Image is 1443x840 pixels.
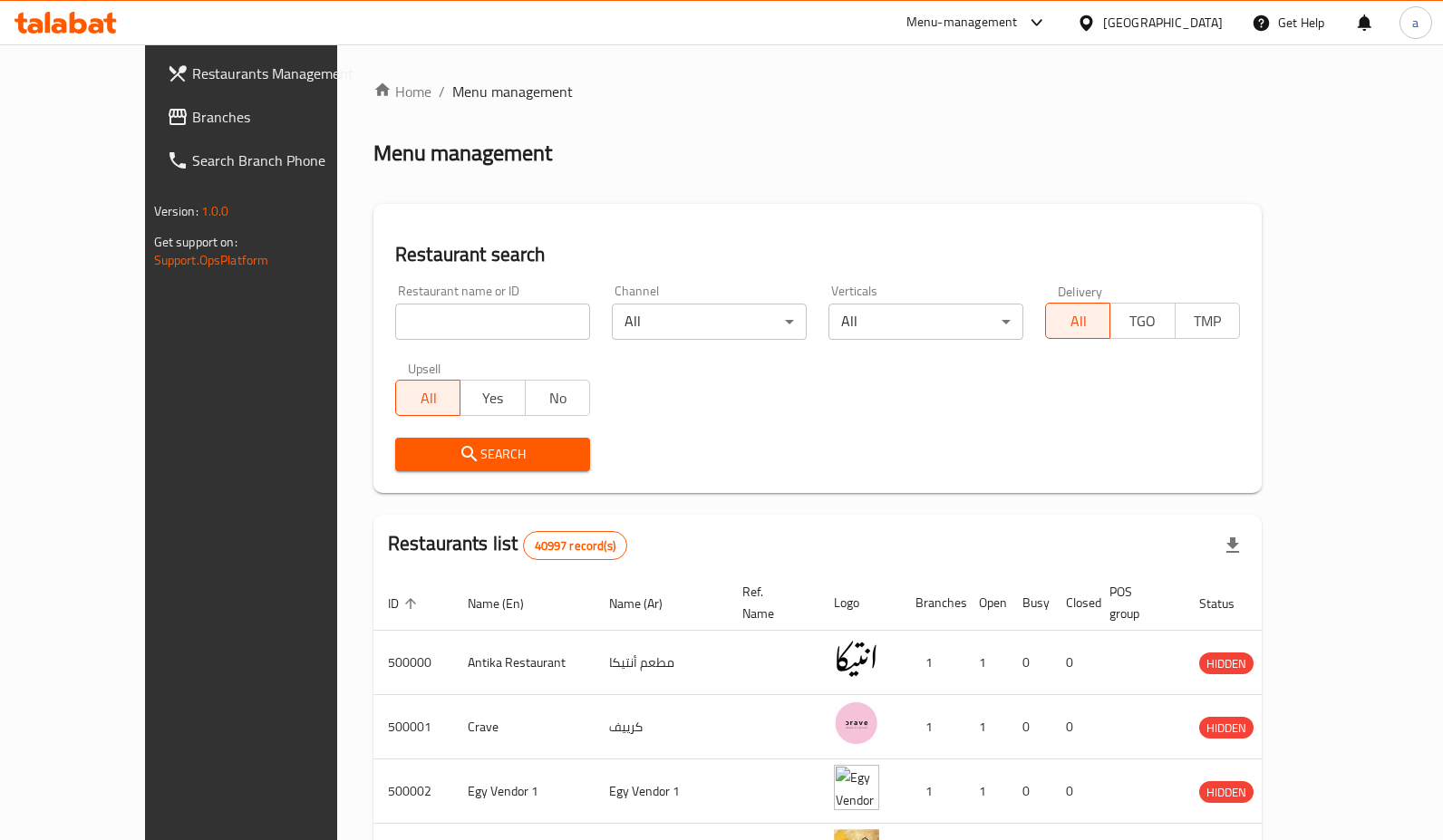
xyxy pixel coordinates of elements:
[468,385,518,411] span: Yes
[1008,695,1051,759] td: 0
[395,241,1240,268] h2: Restaurant search
[1053,308,1103,334] span: All
[1199,717,1254,739] div: HIDDEN
[1199,653,1254,674] span: HIDDEN
[201,199,229,223] span: 1.0.0
[410,443,576,466] span: Search
[906,12,1018,34] div: Menu-management
[453,759,595,824] td: Egy Vendor 1
[595,695,728,759] td: كرييف
[1199,718,1254,739] span: HIDDEN
[1199,593,1258,614] span: Status
[439,81,445,102] li: /
[901,759,964,824] td: 1
[373,139,552,168] h2: Menu management
[1008,759,1051,824] td: 0
[1008,575,1051,631] th: Busy
[395,304,590,340] input: Search for restaurant name or ID..
[192,150,372,171] span: Search Branch Phone
[1109,581,1163,624] span: POS group
[1103,13,1223,33] div: [GEOGRAPHIC_DATA]
[1109,303,1175,339] button: TGO
[612,304,807,340] div: All
[1199,781,1254,803] div: HIDDEN
[452,81,573,102] span: Menu management
[373,759,453,824] td: 500002
[192,106,372,128] span: Branches
[742,581,798,624] span: Ref. Name
[373,631,453,695] td: 500000
[395,380,460,416] button: All
[373,81,1262,102] nav: breadcrumb
[609,593,686,614] span: Name (Ar)
[901,575,964,631] th: Branches
[403,385,453,411] span: All
[388,593,422,614] span: ID
[154,248,269,272] a: Support.OpsPlatform
[901,631,964,695] td: 1
[1058,285,1103,297] label: Delivery
[453,631,595,695] td: Antika Restaurant
[1412,13,1419,33] span: a
[395,438,590,471] button: Search
[373,695,453,759] td: 500001
[408,362,441,374] label: Upsell
[834,765,879,810] img: Egy Vendor 1
[834,700,879,746] img: Crave
[1051,631,1095,695] td: 0
[901,695,964,759] td: 1
[154,199,199,223] span: Version:
[1045,303,1110,339] button: All
[1008,631,1051,695] td: 0
[1175,303,1240,339] button: TMP
[964,695,1008,759] td: 1
[1051,695,1095,759] td: 0
[533,385,583,411] span: No
[595,631,728,695] td: مطعم أنتيكا
[1183,308,1233,334] span: TMP
[964,575,1008,631] th: Open
[152,95,386,139] a: Branches
[152,52,386,95] a: Restaurants Management
[964,631,1008,695] td: 1
[1051,759,1095,824] td: 0
[819,575,901,631] th: Logo
[460,380,525,416] button: Yes
[1199,782,1254,803] span: HIDDEN
[468,593,547,614] span: Name (En)
[152,139,386,182] a: Search Branch Phone
[1051,575,1095,631] th: Closed
[524,537,626,555] span: 40997 record(s)
[453,695,595,759] td: Crave
[523,531,627,560] div: Total records count
[834,636,879,681] img: Antika Restaurant
[373,81,431,102] a: Home
[525,380,590,416] button: No
[1211,524,1254,567] div: Export file
[828,304,1023,340] div: All
[154,230,237,254] span: Get support on:
[964,759,1008,824] td: 1
[388,530,627,560] h2: Restaurants list
[595,759,728,824] td: Egy Vendor 1
[192,63,372,84] span: Restaurants Management
[1199,652,1254,674] div: HIDDEN
[1118,308,1167,334] span: TGO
